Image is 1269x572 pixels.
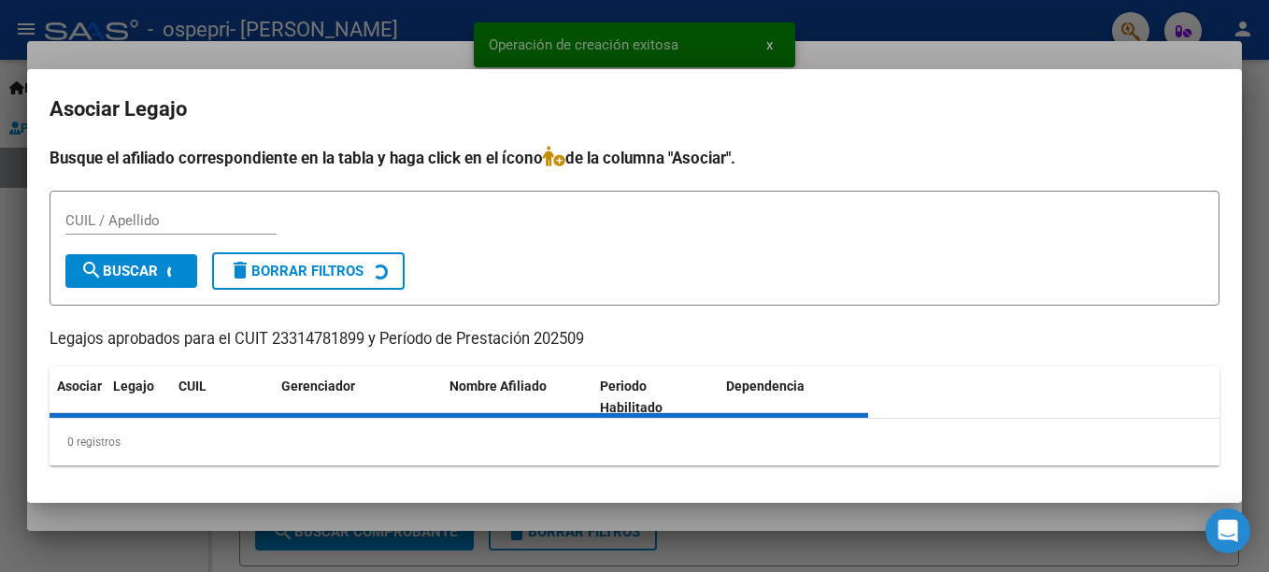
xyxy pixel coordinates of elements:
div: Open Intercom Messenger [1205,508,1250,553]
span: Legajo [113,379,154,393]
span: Asociar [57,379,102,393]
span: Buscar [80,263,158,279]
button: Borrar Filtros [212,252,405,290]
mat-icon: search [80,259,103,281]
span: Periodo Habilitado [600,379,663,415]
p: Legajos aprobados para el CUIT 23314781899 y Período de Prestación 202509 [50,328,1219,351]
span: Dependencia [726,379,805,393]
datatable-header-cell: Nombre Afiliado [442,366,592,428]
span: Nombre Afiliado [449,379,547,393]
h2: Asociar Legajo [50,92,1219,127]
span: CUIL [178,379,207,393]
h4: Busque el afiliado correspondiente en la tabla y haga click en el ícono de la columna "Asociar". [50,146,1219,170]
datatable-header-cell: Periodo Habilitado [592,366,719,428]
span: Borrar Filtros [229,263,364,279]
div: 0 registros [50,419,1219,465]
span: Gerenciador [281,379,355,393]
datatable-header-cell: CUIL [171,366,274,428]
button: Buscar [65,254,197,288]
datatable-header-cell: Dependencia [719,366,869,428]
datatable-header-cell: Gerenciador [274,366,442,428]
datatable-header-cell: Asociar [50,366,106,428]
datatable-header-cell: Legajo [106,366,171,428]
mat-icon: delete [229,259,251,281]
